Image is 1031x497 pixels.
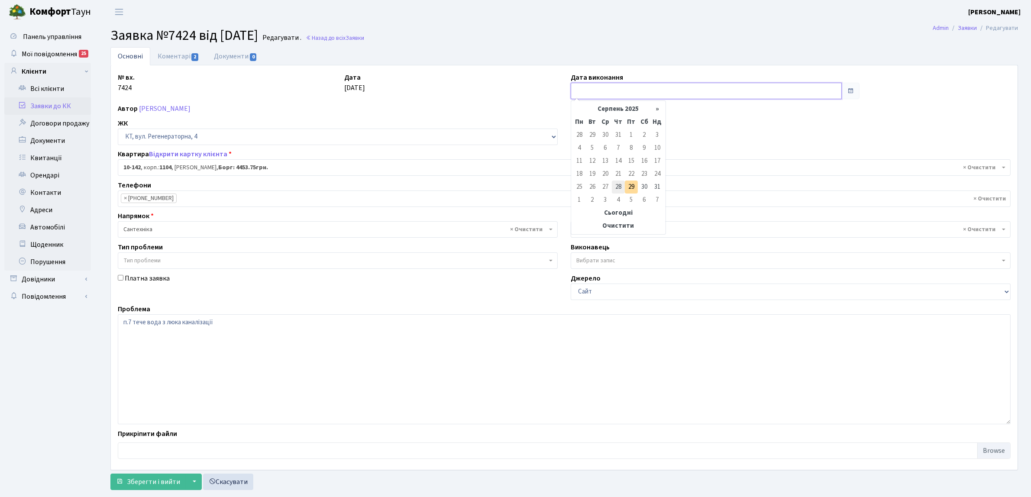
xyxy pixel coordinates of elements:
a: [PERSON_NAME] [139,104,191,113]
span: Сантехніка [118,221,558,238]
td: 14 [612,155,625,168]
a: Панель управління [4,28,91,45]
span: Тип проблеми [123,256,161,265]
label: ЖК [118,118,128,129]
span: 2 [191,53,198,61]
div: 7424 [111,72,338,99]
th: Пн [573,116,586,129]
td: 3 [651,129,664,142]
li: Редагувати [977,23,1018,33]
td: 31 [612,129,625,142]
span: Тихонов М.М. [576,225,1000,234]
a: Договори продажу [4,115,91,132]
button: Зберегти і вийти [110,474,186,490]
td: 2 [586,194,599,207]
td: 29 [625,181,638,194]
a: Квитанції [4,149,91,167]
label: Джерело [571,273,601,284]
td: 4 [573,142,586,155]
td: 7 [651,194,664,207]
a: Мої повідомлення25 [4,45,91,63]
a: Клієнти [4,63,91,80]
th: Нд [651,116,664,129]
td: 31 [651,181,664,194]
a: Заявки [958,23,977,32]
a: Скасувати [203,474,253,490]
th: » [651,103,664,116]
span: Видалити всі елементи [963,163,995,172]
td: 28 [573,129,586,142]
span: Сантехніка [123,225,547,234]
span: Тихонов М.М. [571,221,1011,238]
label: Проблема [118,304,150,314]
th: Пт [625,116,638,129]
td: 27 [599,181,612,194]
td: 30 [638,181,651,194]
label: Квартира [118,149,232,159]
a: Повідомлення [4,288,91,305]
a: Основні [110,47,150,65]
td: 8 [625,142,638,155]
th: Сьогодні [573,207,664,219]
td: 6 [638,194,651,207]
div: [DATE] [338,72,564,99]
td: 3 [599,194,612,207]
li: +380937728259 [121,194,177,203]
span: Панель управління [23,32,81,42]
span: Мої повідомлення [22,49,77,59]
td: 5 [586,142,599,155]
a: [PERSON_NAME] [968,7,1021,17]
img: logo.png [9,3,26,21]
td: 16 [638,155,651,168]
label: Прикріпити файли [118,429,177,439]
a: Автомобілі [4,219,91,236]
td: 6 [599,142,612,155]
td: 4 [612,194,625,207]
td: 1 [625,129,638,142]
td: 21 [612,168,625,181]
td: 1 [573,194,586,207]
td: 2 [638,129,651,142]
span: 0 [250,53,257,61]
span: <b>10-142</b>, корп.: <b>1104</b>, Мищій Михайло Михайлович, <b>Борг: 4453.75грн.</b> [118,159,1011,176]
span: Видалити всі елементи [510,225,543,234]
span: Зберегти і вийти [127,477,180,487]
td: 28 [612,181,625,194]
label: Автор [118,103,138,114]
td: 9 [638,142,651,155]
a: Admin [933,23,949,32]
td: 20 [599,168,612,181]
textarea: п.7 тече вода з люка каналізації [118,314,1011,424]
a: Контакти [4,184,91,201]
th: Очистити [573,219,664,232]
span: Заявки [346,34,364,42]
td: 23 [638,168,651,181]
td: 19 [586,168,599,181]
label: Виконавець [571,242,610,252]
a: Коментарі [150,47,207,65]
label: Тип проблеми [118,242,163,252]
div: 25 [79,50,88,58]
td: 26 [586,181,599,194]
small: Редагувати . [261,34,301,42]
th: Чт [612,116,625,129]
a: Адреси [4,201,91,219]
a: Довідники [4,271,91,288]
td: 18 [573,168,586,181]
a: Всі клієнти [4,80,91,97]
span: Вибрати запис [576,256,615,265]
label: Дата виконання [571,72,623,83]
td: 17 [651,155,664,168]
td: 24 [651,168,664,181]
a: Порушення [4,253,91,271]
td: 12 [586,155,599,168]
a: Відкрити картку клієнта [149,149,227,159]
td: 25 [573,181,586,194]
td: 5 [625,194,638,207]
label: Дата [344,72,361,83]
td: 22 [625,168,638,181]
th: Серпень 2025 [586,103,651,116]
b: 10-142 [123,163,141,172]
th: Вт [586,116,599,129]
